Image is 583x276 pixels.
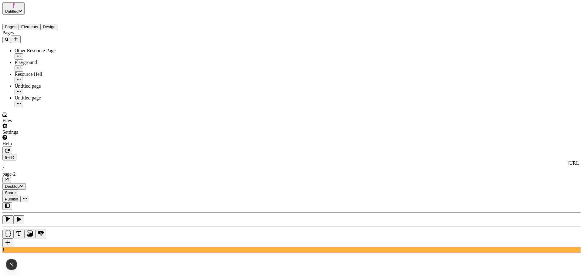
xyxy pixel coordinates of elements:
[2,130,75,135] div: Settings
[15,72,75,77] div: Resource Hell
[5,190,16,195] span: Share
[5,197,18,201] span: Publish
[19,24,41,30] button: Elements
[2,196,21,202] button: Publish
[2,141,75,146] div: Help
[24,230,35,238] button: Image
[40,24,58,30] button: Design
[15,95,75,101] div: Untitled page
[2,24,19,30] button: Pages
[2,154,16,160] button: Open locale picker
[2,118,75,123] div: Files
[15,60,75,65] div: Playground
[13,230,24,238] button: Text
[2,160,581,166] div: [URL]
[2,2,25,15] button: Untitled
[15,83,75,89] div: Untitled page
[5,184,20,189] span: Desktop
[2,230,13,238] button: Box
[2,190,18,196] button: Share
[2,247,581,253] div: J
[15,48,75,53] div: Other Resource Page
[2,171,581,177] div: page-2
[5,9,19,14] span: Untitled
[11,35,21,43] button: Add new
[2,30,75,35] div: Pages
[2,166,581,171] div: /
[5,155,14,160] span: fr-FR
[35,230,46,238] button: Button
[2,183,26,190] button: Desktop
